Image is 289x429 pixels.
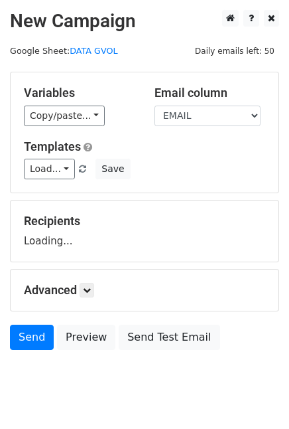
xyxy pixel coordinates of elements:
[24,283,265,298] h5: Advanced
[24,159,75,179] a: Load...
[10,325,54,350] a: Send
[24,86,135,100] h5: Variables
[24,106,105,126] a: Copy/paste...
[119,325,219,350] a: Send Test Email
[190,46,279,56] a: Daily emails left: 50
[10,10,279,33] h2: New Campaign
[190,44,279,58] span: Daily emails left: 50
[24,214,265,228] h5: Recipients
[24,214,265,248] div: Loading...
[57,325,115,350] a: Preview
[95,159,130,179] button: Save
[24,139,81,153] a: Templates
[10,46,118,56] small: Google Sheet:
[70,46,117,56] a: DATA GVOL
[154,86,265,100] h5: Email column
